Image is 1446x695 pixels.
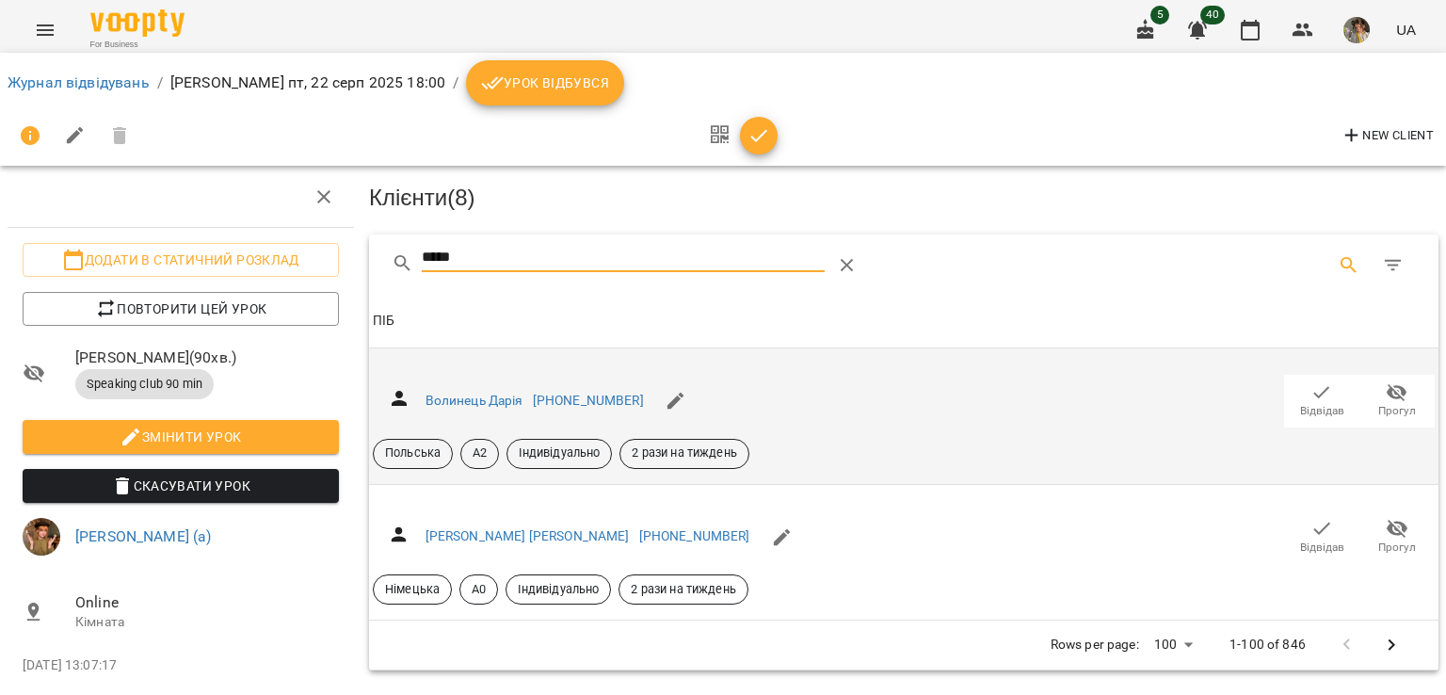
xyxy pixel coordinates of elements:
span: Online [75,591,339,614]
span: Німецька [374,581,451,598]
span: Індивідуально [506,581,610,598]
a: [PERSON_NAME] (а) [75,527,212,545]
span: UA [1396,20,1416,40]
span: Speaking club 90 min [75,376,214,393]
div: Sort [373,310,394,332]
span: Додати в статичний розклад [38,249,324,271]
span: 2 рази на тиждень [620,444,748,461]
span: Польська [374,444,452,461]
span: Індивідуально [507,444,611,461]
button: Прогул [1359,375,1435,428]
span: Змінити урок [38,426,324,448]
span: 2 рази на тиждень [619,581,747,598]
nav: breadcrumb [8,60,1438,105]
button: Відвідав [1284,510,1359,563]
p: [DATE] 13:07:17 [23,656,339,675]
a: Волинець Дарія [426,393,523,408]
li: / [453,72,458,94]
div: ПІБ [373,310,394,332]
button: Урок відбувся [466,60,624,105]
span: Скасувати Урок [38,475,324,497]
li: / [157,72,163,94]
span: Прогул [1378,403,1416,419]
a: [PHONE_NUMBER] [639,528,750,543]
button: Фільтр [1371,243,1416,288]
h3: Клієнти ( 8 ) [369,186,1438,210]
input: Search [422,243,826,273]
img: Voopty Logo [90,9,185,37]
span: 5 [1150,6,1169,24]
a: Журнал відвідувань [8,73,150,91]
button: Прогул [1359,510,1435,563]
span: Урок відбувся [481,72,609,94]
button: Скасувати Урок [23,469,339,503]
p: 1-100 of 846 [1229,636,1306,655]
span: A2 [461,444,498,461]
span: Прогул [1378,540,1416,556]
span: A0 [460,581,497,598]
button: Next Page [1369,622,1414,668]
div: Table Toolbar [369,234,1438,295]
button: Відвідав [1284,375,1359,428]
span: Повторити цей урок [38,298,324,320]
button: Змінити урок [23,420,339,454]
span: For Business [90,39,185,51]
button: UA [1389,12,1423,47]
span: Відвідав [1300,540,1344,556]
img: 166010c4e833d35833869840c76da126.jpeg [23,518,60,556]
button: Повторити цей урок [23,292,339,326]
span: 40 [1200,6,1225,24]
div: 100 [1147,631,1199,658]
button: Menu [23,8,68,53]
img: 084cbd57bb1921baabc4626302ca7563.jfif [1343,17,1370,43]
button: Search [1326,243,1372,288]
span: [PERSON_NAME] ( 90 хв. ) [75,347,339,369]
a: [PERSON_NAME] [PERSON_NAME] [426,528,630,543]
span: Відвідав [1300,403,1344,419]
p: Кімната [75,613,339,632]
p: [PERSON_NAME] пт, 22 серп 2025 18:00 [170,72,445,94]
button: Додати в статичний розклад [23,243,339,277]
button: New Client [1336,121,1438,151]
p: Rows per page: [1051,636,1139,655]
span: New Client [1341,124,1434,147]
span: ПІБ [373,310,1435,332]
a: [PHONE_NUMBER] [533,393,644,408]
